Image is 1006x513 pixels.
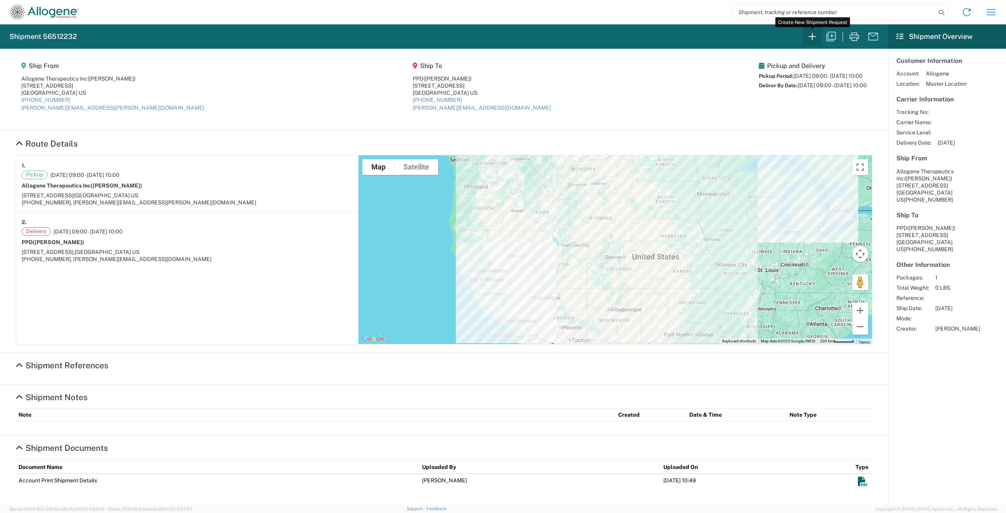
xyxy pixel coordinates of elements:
address: [GEOGRAPHIC_DATA] US [896,168,998,203]
span: Reference: [896,294,929,302]
span: ([PERSON_NAME]) [88,75,136,82]
input: Shipment, tracking or reference number [732,5,936,20]
span: 200 km [820,339,833,343]
h5: Other Information [896,261,998,268]
td: Account Print Shipment Details [16,474,419,489]
span: Packages: [896,274,929,281]
div: Allogene Therapeutics Inc [21,75,204,82]
span: Creator: [896,325,929,332]
div: [PHONE_NUMBER], [PERSON_NAME][EMAIL_ADDRESS][PERSON_NAME][DOMAIN_NAME] [22,199,353,206]
button: Map camera controls [852,246,868,262]
th: Type [853,460,872,474]
span: Master Location [926,80,967,87]
span: [STREET_ADDRESS] [896,182,948,189]
h2: Shipment 56512232 [9,32,77,41]
span: [DATE] 09:00 - [DATE] 10:00 [793,73,863,79]
span: [PHONE_NUMBER] [904,197,953,203]
button: Zoom in [852,303,868,318]
div: PPD [413,75,551,82]
span: ([PERSON_NAME]) [91,182,142,189]
span: Delivery Date: [896,139,931,146]
a: [PHONE_NUMBER] [413,97,462,103]
span: Tracking No: [896,108,931,116]
span: [DATE] 11:37:47 [162,507,192,511]
a: Hide Details [16,392,88,402]
a: Hide Details [16,139,78,149]
span: ([PERSON_NAME]) [907,225,955,231]
a: [PERSON_NAME][EMAIL_ADDRESS][DOMAIN_NAME] [413,105,551,111]
span: [DATE] 11:54:36 [74,507,105,511]
a: Support [407,506,426,511]
strong: 1. [22,161,26,171]
img: allogene [9,4,79,20]
strong: PPD [22,239,84,245]
span: Total Weight: [896,284,929,291]
span: [DATE] 09:00 - [DATE] 10:00 [50,171,119,178]
span: ([PERSON_NAME]) [33,239,84,245]
span: 0 LBS [935,284,980,291]
h5: Carrier Information [896,96,998,103]
span: Ship Date: [896,305,929,312]
div: [PHONE_NUMBER], [PERSON_NAME][EMAIL_ADDRESS][DOMAIN_NAME] [22,256,353,263]
span: Service Level: [896,129,931,136]
span: Pickup Period: [759,73,793,79]
button: Show satellite imagery [395,159,438,175]
a: Hide Details [16,360,108,370]
span: Allogene Therapeutics Inc [896,168,954,182]
h5: Pickup and Delivery [759,62,867,70]
span: ([PERSON_NAME]) [904,175,952,182]
td: [DATE] 10:49 [661,474,853,489]
th: Note [16,408,615,421]
span: Location: [896,80,920,87]
span: [DATE] [938,139,955,146]
span: [GEOGRAPHIC_DATA] US [73,192,138,199]
div: [STREET_ADDRESS] [21,82,204,89]
address: [GEOGRAPHIC_DATA] US [896,224,998,253]
strong: Allogene Therapeutics Inc [22,182,142,189]
span: Pickup [22,171,48,179]
span: [DATE] [935,305,980,312]
h5: Ship To [896,211,998,219]
strong: 2. [22,217,27,227]
h5: Ship To [413,62,551,70]
span: ([PERSON_NAME]) [424,75,472,82]
span: Mode: [896,315,929,322]
h5: Ship From [896,154,998,162]
button: Drag Pegman onto the map to open Street View [852,274,868,290]
span: Account: [896,70,920,77]
a: Hide Details [16,443,108,453]
header: Shipment Overview [888,24,1006,49]
span: Delivery [22,227,51,236]
a: [PHONE_NUMBER] [21,97,70,103]
button: Map Scale: 200 km per 48 pixels [818,338,856,344]
table: Shipment Notes [16,408,872,421]
button: Zoom out [852,319,868,335]
span: Copyright © [DATE]-[DATE] Agistix Inc., All Rights Reserved [876,506,997,513]
h5: Ship From [21,62,204,70]
span: [PHONE_NUMBER] [904,246,953,252]
span: [PERSON_NAME] [935,325,980,332]
div: [GEOGRAPHIC_DATA] US [21,89,204,96]
button: Show street map [362,159,395,175]
a: Terms [859,340,870,344]
span: [DATE] 09:00 - [DATE] 10:00 [798,82,867,88]
a: Open this area in Google Maps (opens a new window) [360,334,386,344]
span: [STREET_ADDRESS], [22,249,75,255]
span: Client: 2025.16.0-b4dc8a9 [108,507,192,511]
th: Date & Time [687,408,787,421]
span: Carrier Name: [896,119,931,126]
div: [STREET_ADDRESS] [413,82,551,89]
em: Download [858,477,868,487]
h5: Customer Information [896,57,998,64]
button: Toggle fullscreen view [852,159,868,175]
span: Server: 2025.16.0-21b0bc45e7b [9,507,105,511]
button: Keyboard shortcuts [722,338,756,344]
a: [PERSON_NAME][EMAIL_ADDRESS][PERSON_NAME][DOMAIN_NAME] [21,105,204,111]
img: Google [360,334,386,344]
span: Deliver By Date: [759,83,798,88]
div: [GEOGRAPHIC_DATA] US [413,89,551,96]
a: Feedback [426,506,446,511]
td: [PERSON_NAME] [419,474,661,489]
span: Map data ©2025 Google, INEGI [761,339,815,343]
span: 1 [935,274,980,281]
